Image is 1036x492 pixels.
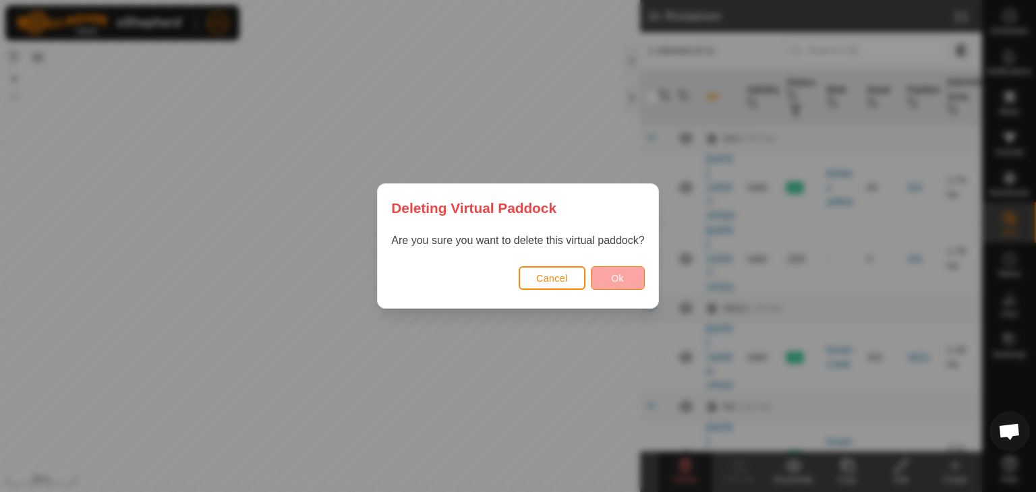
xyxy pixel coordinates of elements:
div: Open chat [989,411,1030,452]
button: Cancel [519,266,585,290]
p: Are you sure you want to delete this virtual paddock? [391,233,644,249]
button: Ok [591,266,645,290]
span: Ok [611,273,624,284]
span: Cancel [536,273,568,284]
span: Deleting Virtual Paddock [391,197,556,218]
